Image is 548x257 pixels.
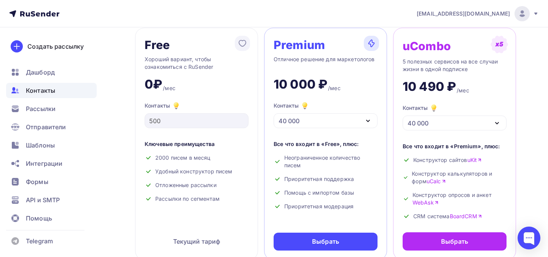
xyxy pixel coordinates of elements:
[417,10,510,17] span: [EMAIL_ADDRESS][DOMAIN_NAME]
[145,195,249,203] div: Рассылки по сегментам
[274,189,378,197] div: Помощь с импортом базы
[163,84,175,92] div: /мес
[274,101,309,110] div: Контакты
[6,65,97,80] a: Дашборд
[408,119,429,128] div: 40 000
[427,178,446,185] a: uCalc
[274,140,378,148] div: Все что входит в «Free», плюс:
[403,79,456,94] div: 10 490 ₽
[145,77,162,92] div: 0₽
[26,195,60,205] span: API и SMTP
[467,156,482,164] a: uKit
[6,101,97,116] a: Рассылки
[145,56,249,71] div: Хороший вариант, чтобы ознакомиться с RuSender
[6,119,97,135] a: Отправители
[403,40,451,52] div: uCombo
[26,86,55,95] span: Контакты
[274,39,325,51] div: Premium
[26,177,48,186] span: Формы
[417,6,539,21] a: [EMAIL_ADDRESS][DOMAIN_NAME]
[403,103,438,113] div: Контакты
[145,181,249,189] div: Отложенные рассылки
[413,213,482,220] span: CRM система
[274,154,378,169] div: Неограниченное количество писем
[145,140,249,148] div: Ключевые преимущества
[145,39,170,51] div: Free
[145,154,249,162] div: 2000 писем в месяц
[274,203,378,210] div: Приоритетная модерация
[27,42,84,51] div: Создать рассылку
[403,143,507,150] div: Все что входит в «Premium», плюс:
[413,191,507,206] span: Конструктор опросов и анкет
[26,141,55,150] span: Шаблоны
[450,213,482,220] a: BoardCRM
[412,170,507,185] span: Конструктор калькуляторов и форм
[6,138,97,153] a: Шаблоны
[274,101,378,128] button: Контакты 40 000
[279,116,299,125] div: 40 000
[403,103,507,130] button: Контакты 40 000
[26,104,56,113] span: Рассылки
[274,175,378,183] div: Приоритетная поддержка
[26,236,53,246] span: Telegram
[145,101,249,110] div: Контакты
[457,87,469,94] div: /мес
[413,156,482,164] span: Конструктор сайтов
[26,159,62,168] span: Интеграции
[26,122,66,132] span: Отправители
[328,84,341,92] div: /мес
[312,237,339,246] div: Выбрать
[6,174,97,189] a: Формы
[6,83,97,98] a: Контакты
[274,56,378,71] div: Отличное решение для маркетологов
[413,199,439,206] a: WebAsk
[274,77,327,92] div: 10 000 ₽
[26,68,55,77] span: Дашборд
[145,232,249,251] div: Текущий тариф
[403,58,507,73] div: 5 полезных сервисов на все случаи жизни в одной подписке
[441,237,468,246] div: Выбрать
[26,214,52,223] span: Помощь
[145,168,249,175] div: Удобный конструктор писем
